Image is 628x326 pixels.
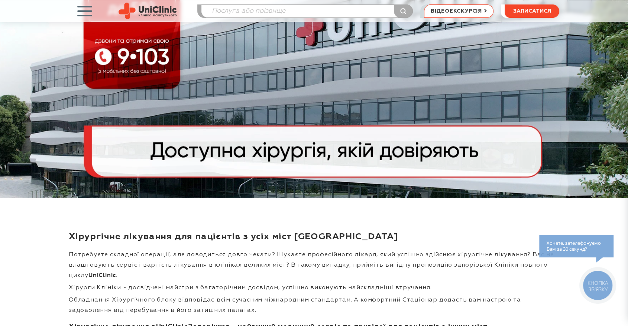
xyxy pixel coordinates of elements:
a: відеоекскурсія [424,4,493,18]
button: записатися [505,4,559,18]
span: записатися [513,9,551,14]
img: Uniclinic [119,3,177,19]
strong: UniClinic [88,273,116,279]
p: Обладнання Хірургічного блоку відповідає всім сучасним міжнародним стандартам. А комфортний Стаці... [69,295,559,316]
span: КНОПКА ЗВ'ЯЗКУ [587,279,608,293]
div: Хочете, зателефонуємо Вам за 30 секунд? [539,235,614,257]
span: відеоекскурсія [431,5,482,17]
p: Потребуєте складної операції, але доводиться довго чекати? Шукаєте професійного лікаря, який успі... [69,250,559,281]
h1: Хірургічне лікування для пацієнтів з усіх міст [GEOGRAPHIC_DATA] [69,231,559,242]
p: Хірурги Клініки - досвідчені майстри з багаторічним досвідом, успішно виконують найскладніші втру... [69,283,559,293]
input: Послуга або прізвище [201,5,412,17]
